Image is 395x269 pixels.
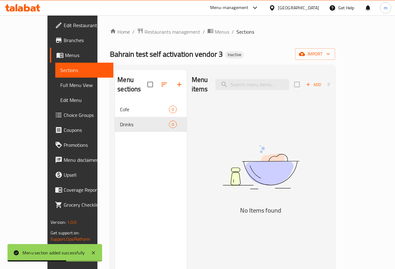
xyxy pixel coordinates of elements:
span: m [384,4,388,11]
button: import [295,48,335,60]
span: Coverage Report [64,186,108,194]
span: Promotions [64,141,108,149]
li: / [232,28,234,36]
span: Restaurants management [145,28,200,36]
span: Cofe [120,106,169,113]
a: Promotions [50,137,113,152]
span: Edit Restaurant [64,22,108,29]
h5: No Items found [192,205,330,215]
span: Version: [51,218,66,226]
div: Menu-management [210,4,249,12]
div: Drinks0 [115,117,187,132]
span: Coupons [64,126,108,134]
a: Edit Menu [55,93,113,108]
span: Menu disclaimer [64,156,108,164]
span: Inactive [225,52,244,57]
span: Edit Menu [60,96,108,104]
a: Coupons [50,122,113,137]
a: Support.OpsPlatform [51,235,90,243]
span: Menus [65,51,108,59]
a: Branches [50,33,113,48]
a: Home [110,28,130,36]
div: items [169,121,177,128]
a: Restaurants management [137,28,200,36]
a: Upsell [50,167,113,182]
span: 0 [169,122,176,127]
div: [GEOGRAPHIC_DATA] [278,4,319,11]
div: Menu section added successfully [22,249,85,256]
span: import [300,50,330,58]
span: Sections [60,66,108,74]
span: Grocery Checklist [64,201,108,209]
div: Cofe0 [115,102,187,117]
span: Get support on: [51,229,79,237]
span: 0 [169,107,176,113]
span: Menus [215,28,229,36]
button: Add section [172,77,187,92]
a: Edit Restaurant [50,18,113,33]
span: Sort sections [157,77,172,92]
span: Bahrain test self activation vendor 3 [110,47,223,61]
span: Sections [236,28,254,36]
h2: Menu sections [117,75,147,94]
h2: Menu items [192,75,208,94]
span: 1.0.0 [67,218,77,226]
span: Sort items [323,80,349,89]
a: Full Menu View [55,78,113,93]
li: / [132,28,135,36]
div: items [169,106,177,113]
nav: breadcrumb [110,28,335,36]
a: Menus [207,28,229,36]
input: search [215,79,289,90]
a: Menus [50,48,113,63]
span: Full Menu View [60,81,108,89]
div: Inactive [225,51,244,59]
button: Add [304,80,323,89]
img: dish.svg [192,131,330,204]
nav: Menu sections [115,99,187,134]
span: Select all sections [144,78,157,91]
a: Grocery Checklist [50,197,113,212]
span: Choice Groups [64,111,108,119]
span: Branches [64,36,108,44]
span: Upsell [64,171,108,179]
span: Drinks [120,121,169,128]
li: / [203,28,205,36]
a: Menu disclaimer [50,152,113,167]
a: Choice Groups [50,108,113,122]
a: Sections [55,63,113,78]
a: Coverage Report [50,182,113,197]
span: Add [305,81,322,88]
